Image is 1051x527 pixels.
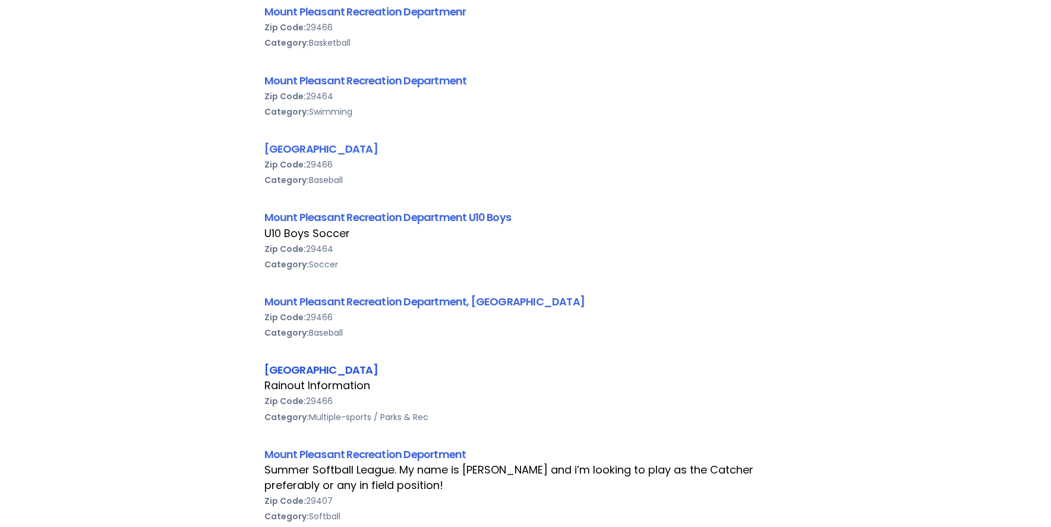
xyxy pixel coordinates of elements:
b: Zip Code: [264,90,306,102]
a: Mount Pleasant Recreation Deportment [264,447,466,462]
div: Softball [264,509,787,524]
div: Baseball [264,325,787,340]
b: Zip Code: [264,311,306,323]
b: Category: [264,327,309,339]
b: Category: [264,174,309,186]
div: [GEOGRAPHIC_DATA] [264,141,787,157]
div: Multiple-sports / Parks & Rec [264,409,787,425]
div: Mount Pleasant Recreation Deportment [264,446,787,462]
div: [GEOGRAPHIC_DATA] [264,362,787,378]
div: Mount Pleasant Recreation Department [264,72,787,89]
a: [GEOGRAPHIC_DATA] [264,362,378,377]
b: Zip Code: [264,395,306,407]
a: Mount Pleasant Recreation Department U10 Boys [264,210,512,225]
div: Soccer [264,257,787,272]
div: Baseball [264,172,787,188]
div: Mount Pleasant Recreation Departmenr [264,4,787,20]
div: U10 Boys Soccer [264,226,787,241]
div: 29466 [264,157,787,172]
a: Mount Pleasant Recreation Department, [GEOGRAPHIC_DATA] [264,294,585,309]
div: 29407 [264,493,787,509]
b: Category: [264,510,309,522]
div: Basketball [264,35,787,51]
div: Summer Softball League. My name is [PERSON_NAME] and i’m looking to play as the Catcher preferabl... [264,462,787,493]
div: 29464 [264,241,787,257]
b: Category: [264,258,309,270]
div: Rainout Information [264,378,787,393]
div: 29464 [264,89,787,104]
b: Zip Code: [264,159,306,171]
div: 29466 [264,393,787,409]
a: Mount Pleasant Recreation Department [264,73,467,88]
div: 29466 [264,20,787,35]
b: Zip Code: [264,495,306,507]
b: Category: [264,106,309,118]
a: Mount Pleasant Recreation Departmenr [264,4,466,19]
b: Zip Code: [264,21,306,33]
a: [GEOGRAPHIC_DATA] [264,141,378,156]
div: Swimming [264,104,787,119]
b: Category: [264,37,309,49]
div: Mount Pleasant Recreation Department, [GEOGRAPHIC_DATA] [264,294,787,310]
div: Mount Pleasant Recreation Department U10 Boys [264,209,787,225]
div: 29466 [264,310,787,325]
b: Zip Code: [264,243,306,255]
b: Category: [264,411,309,423]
